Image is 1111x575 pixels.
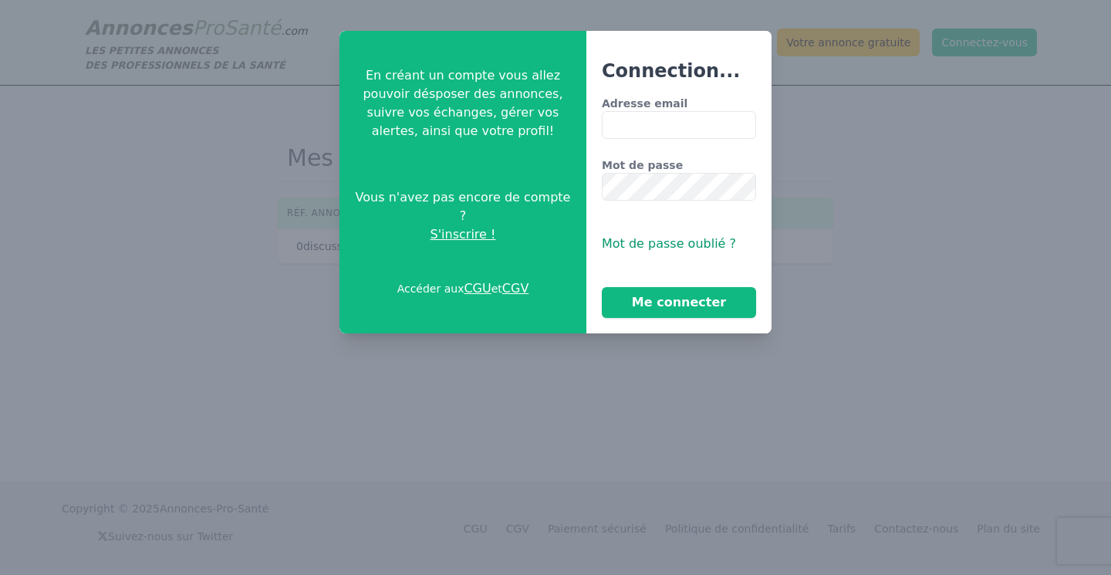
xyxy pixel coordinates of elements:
[602,236,736,251] span: Mot de passe oublié ?
[602,59,756,83] h3: Connection...
[431,225,496,244] span: S'inscrire !
[464,281,491,296] a: CGU
[602,157,756,173] label: Mot de passe
[602,96,756,111] label: Adresse email
[397,279,529,298] p: Accéder aux et
[352,188,574,225] span: Vous n'avez pas encore de compte ?
[352,66,574,140] p: En créant un compte vous allez pouvoir désposer des annonces, suivre vos échanges, gérer vos aler...
[502,281,529,296] a: CGV
[602,287,756,318] button: Me connecter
